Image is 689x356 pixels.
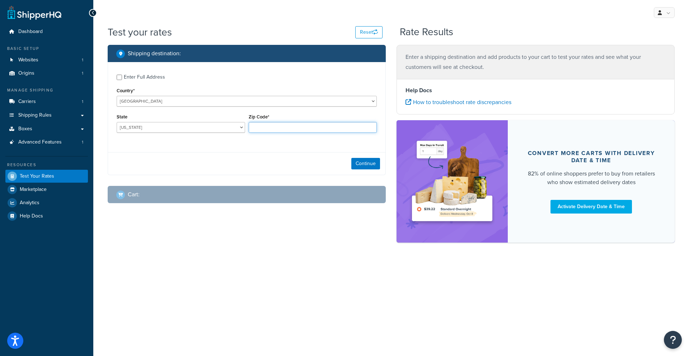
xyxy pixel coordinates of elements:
span: Shipping Rules [18,112,52,118]
li: Carriers [5,95,88,108]
span: 1 [82,57,83,63]
div: Enter Full Address [124,72,165,82]
a: Dashboard [5,25,88,38]
span: 1 [82,139,83,145]
li: Websites [5,53,88,67]
h1: Test your rates [108,25,172,39]
a: How to troubleshoot rate discrepancies [406,98,511,106]
li: Advanced Features [5,136,88,149]
a: Analytics [5,196,88,209]
span: 1 [82,70,83,76]
input: Enter Full Address [117,75,122,80]
label: Zip Code* [249,114,269,120]
a: Shipping Rules [5,109,88,122]
a: Marketplace [5,183,88,196]
span: Help Docs [20,213,43,219]
a: Activate Delivery Date & Time [550,200,632,214]
a: Carriers1 [5,95,88,108]
div: 82% of online shoppers prefer to buy from retailers who show estimated delivery dates [525,169,657,187]
label: State [117,114,127,120]
span: Dashboard [18,29,43,35]
p: Enter a shipping destination and add products to your cart to test your rates and see what your c... [406,52,666,72]
a: Websites1 [5,53,88,67]
span: Websites [18,57,38,63]
h2: Cart : [128,191,140,198]
div: Basic Setup [5,46,88,52]
span: Marketplace [20,187,47,193]
button: Open Resource Center [664,331,682,349]
a: Boxes [5,122,88,136]
div: Resources [5,162,88,168]
a: Help Docs [5,210,88,222]
span: Test Your Rates [20,173,54,179]
span: Boxes [18,126,32,132]
label: Country* [117,88,135,93]
a: Test Your Rates [5,170,88,183]
img: feature-image-ddt-36eae7f7280da8017bfb280eaccd9c446f90b1fe08728e4019434db127062ab4.png [407,131,497,232]
span: Carriers [18,99,36,105]
li: Origins [5,67,88,80]
a: Advanced Features1 [5,136,88,149]
h2: Shipping destination : [128,50,181,57]
h4: Help Docs [406,86,666,95]
div: Manage Shipping [5,87,88,93]
button: Continue [351,158,380,169]
div: Convert more carts with delivery date & time [525,150,657,164]
span: Analytics [20,200,39,206]
a: Origins1 [5,67,88,80]
span: Origins [18,70,34,76]
h2: Rate Results [400,27,453,38]
span: 1 [82,99,83,105]
button: Reset [355,26,383,38]
span: Advanced Features [18,139,62,145]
